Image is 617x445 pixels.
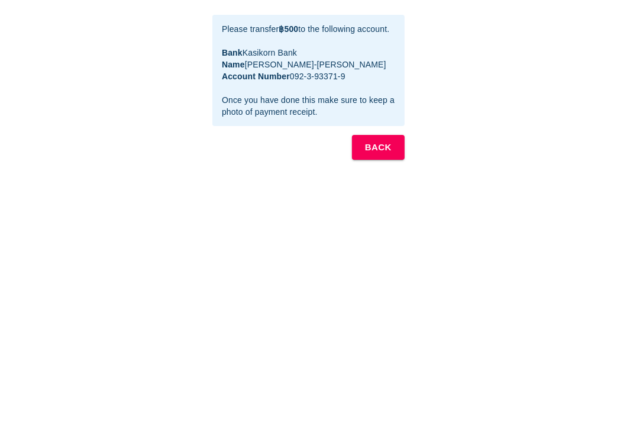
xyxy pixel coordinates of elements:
[352,135,405,160] button: BACK
[365,140,392,155] b: BACK
[222,48,243,57] b: Bank
[222,60,245,69] b: Name
[222,72,290,81] b: Account Number
[222,18,395,122] div: Please transfer to the following account. Kasikorn Bank [PERSON_NAME]-[PERSON_NAME] 092-3-93371-9...
[279,24,298,34] b: ฿500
